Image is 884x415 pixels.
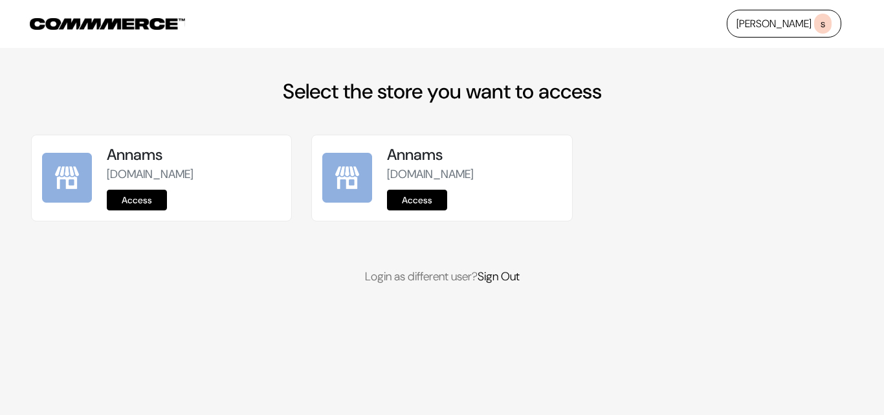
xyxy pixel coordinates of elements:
[478,269,520,284] a: Sign Out
[387,146,561,164] h5: Annams
[387,190,447,210] a: Access
[107,166,281,183] p: [DOMAIN_NAME]
[31,268,853,286] p: Login as different user?
[814,14,832,34] span: s
[30,18,185,30] img: COMMMERCE
[322,153,372,203] img: Annams
[727,10,841,38] a: [PERSON_NAME]s
[42,153,92,203] img: Annams
[107,146,281,164] h5: Annams
[387,166,561,183] p: [DOMAIN_NAME]
[107,190,167,210] a: Access
[31,79,853,104] h2: Select the store you want to access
